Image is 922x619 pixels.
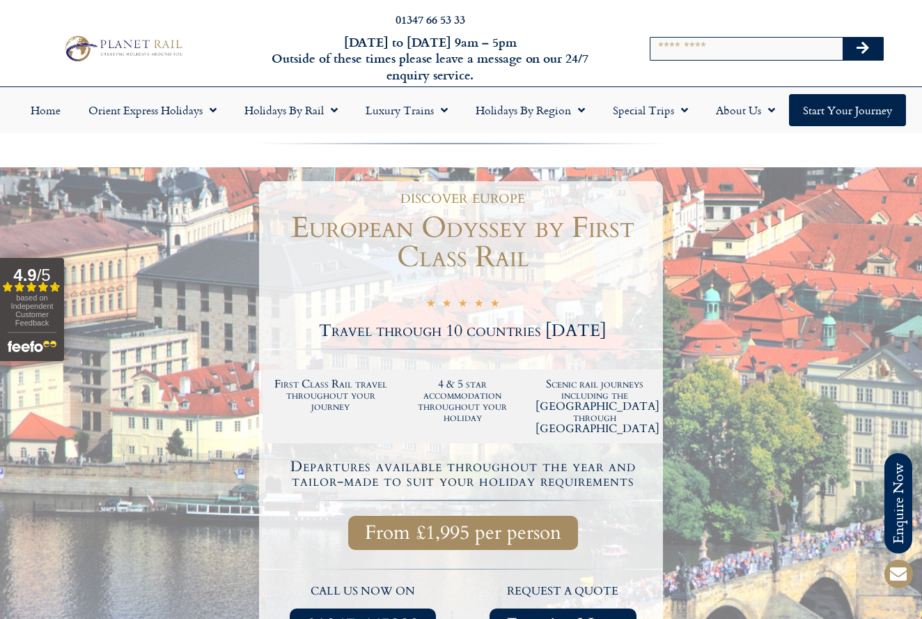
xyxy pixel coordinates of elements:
[789,94,906,126] a: Start your Journey
[263,213,663,272] h1: European Odyssey by First Class Rail
[442,297,451,313] i: ★
[458,297,467,313] i: ★
[474,297,483,313] i: ★
[396,11,465,27] a: 01347 66 53 33
[404,379,522,423] h2: 4 & 5 star accommodation throughout your holiday
[75,94,230,126] a: Orient Express Holidays
[60,33,186,63] img: Planet Rail Train Holidays Logo
[265,459,661,489] h4: Departures available throughout the year and tailor-made to suit your holiday requirements
[426,295,499,313] div: 5/5
[490,297,499,313] i: ★
[263,323,663,339] h2: Travel through 10 countries [DATE]
[269,583,456,601] p: call us now on
[599,94,702,126] a: Special Trips
[365,524,561,542] span: From £1,995 per person
[843,38,883,60] button: Search
[702,94,789,126] a: About Us
[352,94,462,126] a: Luxury Trains
[536,379,654,434] h2: Scenic rail journeys including the [GEOGRAPHIC_DATA] through [GEOGRAPHIC_DATA]
[426,297,435,313] i: ★
[230,94,352,126] a: Holidays by Rail
[348,516,578,550] a: From £1,995 per person
[249,34,611,83] h6: [DATE] to [DATE] 9am – 5pm Outside of these times please leave a message on our 24/7 enquiry serv...
[269,188,656,206] h1: discover europe
[17,94,75,126] a: Home
[272,379,390,412] h2: First Class Rail travel throughout your journey
[7,94,915,126] nav: Menu
[470,583,657,601] p: request a quote
[462,94,599,126] a: Holidays by Region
